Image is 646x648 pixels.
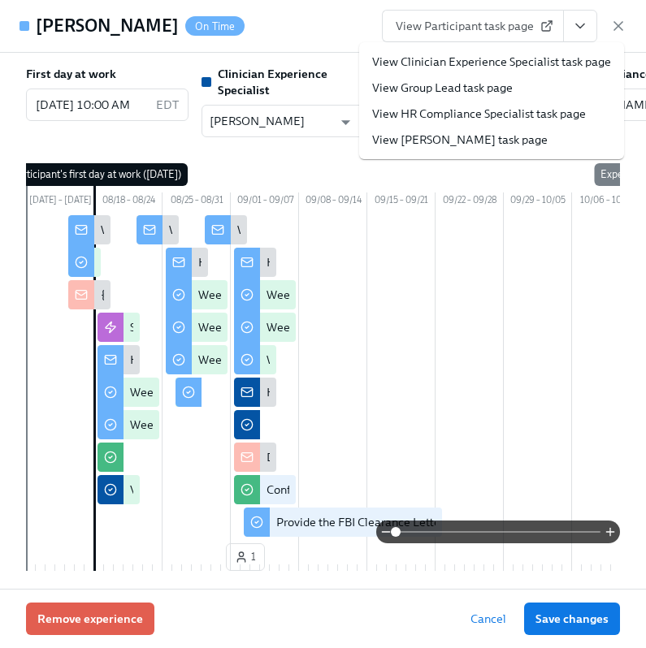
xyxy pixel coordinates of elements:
[4,163,188,186] div: Participant's first day at work ([DATE])
[198,287,492,303] div: Week Two: Get To Know Your Role (~4 hours to complete)
[459,603,518,635] button: Cancel
[36,14,179,38] h4: [PERSON_NAME]
[372,132,548,148] a: View [PERSON_NAME] task page
[237,222,393,238] div: Week Two Onboarding Recap!
[333,110,358,135] button: Open
[169,222,326,238] div: Week One Onboarding Recap!
[26,192,94,212] div: [DATE] – [DATE]
[267,384,324,400] div: HRC Check
[267,352,581,368] div: Week Three: Final Onboarding Tasks (~1.5 hours to complete)
[198,319,467,335] div: Week Two: Core Processes (~1.25 hours to complete)
[235,549,256,565] span: 1
[130,417,461,433] div: Week One: Essential Compliance Tasks (~6.5 hours to complete)
[130,319,193,335] div: Slack Invites
[276,514,525,530] div: Provide the FBI Clearance Letter for [US_STATE]
[372,106,586,122] a: View HR Compliance Specialist task page
[226,543,265,571] button: 1
[198,254,292,270] div: Happy Week Two!
[267,482,400,498] div: Confirm HRC Compliance
[26,603,154,635] button: Remove experience
[156,97,179,113] p: EDT
[535,611,609,627] span: Save changes
[130,352,217,368] div: Happy First Day!
[504,192,572,212] div: 09/29 – 10/05
[130,384,484,400] div: Week One: Welcome To Charlie Health Tasks! (~3 hours to complete)
[101,287,356,303] div: {{ participant.fullName }} has started onboarding
[563,10,597,42] button: View task page
[185,20,245,32] span: On Time
[130,482,353,498] div: Verify Elation for {{ participant.fullName }}
[198,352,528,368] div: Week Two: Compliance Crisis Response (~1.5 hours to complete)
[436,192,504,212] div: 09/22 – 09/28
[37,611,143,627] span: Remove experience
[299,192,367,212] div: 09/08 – 09/14
[94,192,163,212] div: 08/18 – 08/24
[218,67,327,97] strong: Clinician Experience Specialist
[267,254,442,270] div: Happy Final Week of Onboarding!
[267,449,560,465] div: Did {{ participant.fullName }} Schedule A Meet & Greet?
[524,603,620,635] button: Save changes
[163,192,231,212] div: 08/25 – 08/31
[372,80,513,96] a: View Group Lead task page
[372,54,611,70] a: View Clinician Experience Specialist task page
[382,10,564,42] a: View Participant task page
[101,222,301,238] div: Welcome To The Charlie Health Team!
[470,611,506,627] span: Cancel
[231,192,299,212] div: 09/01 – 09/07
[572,192,640,212] div: 10/06 – 10/12
[396,18,550,34] span: View Participant task page
[367,192,436,212] div: 09/15 – 09/21
[26,66,116,82] label: First day at work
